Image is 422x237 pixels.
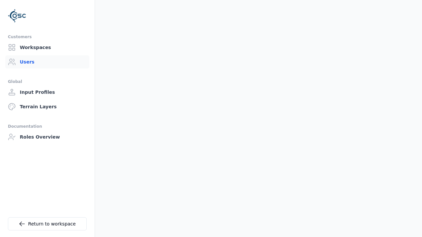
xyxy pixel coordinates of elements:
[5,41,89,54] a: Workspaces
[5,86,89,99] a: Input Profiles
[8,78,87,86] div: Global
[5,130,89,144] a: Roles Overview
[8,33,87,41] div: Customers
[8,7,26,25] img: Logo
[5,100,89,113] a: Terrain Layers
[8,217,87,230] a: Return to workspace
[8,122,87,130] div: Documentation
[5,55,89,68] a: Users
